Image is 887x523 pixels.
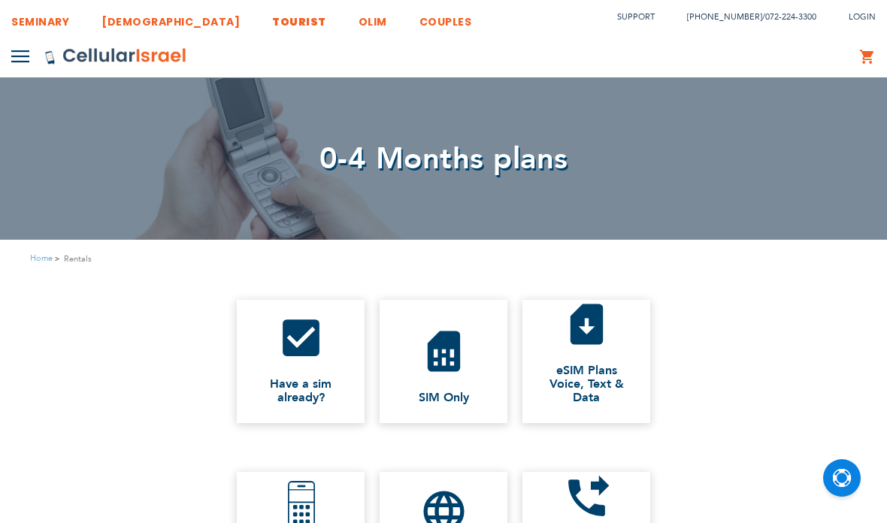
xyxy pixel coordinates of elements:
img: Cellular Israel Logo [44,47,187,65]
a: TOURIST [272,4,326,32]
i: sim_card_download [562,300,611,349]
a: OLIM [359,4,387,32]
span: Login [849,11,876,23]
img: Toggle Menu [11,50,29,62]
a: Home [30,252,53,264]
span: eSIM Plans Voice, Text & Data [537,364,635,404]
a: sim_card SIM Only [380,300,507,423]
a: [PHONE_NUMBER] [687,11,762,23]
a: COUPLES [419,4,472,32]
strong: Rentals [64,252,92,266]
a: [DEMOGRAPHIC_DATA] [101,4,240,32]
i: phone_forwarded [562,473,611,522]
span: Have a sim already? [252,377,350,404]
a: sim_card_download eSIM PlansVoice, Text & Data [522,300,650,423]
a: check_box Have a sim already? [237,300,365,423]
a: SEMINARY [11,4,69,32]
span: SIM Only [419,391,469,404]
li: / [672,6,816,28]
a: Support [617,11,655,23]
span: 0-4 Months plans [319,138,568,180]
a: 072-224-3300 [765,11,816,23]
i: sim_card [419,327,468,376]
i: check_box [277,313,325,362]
